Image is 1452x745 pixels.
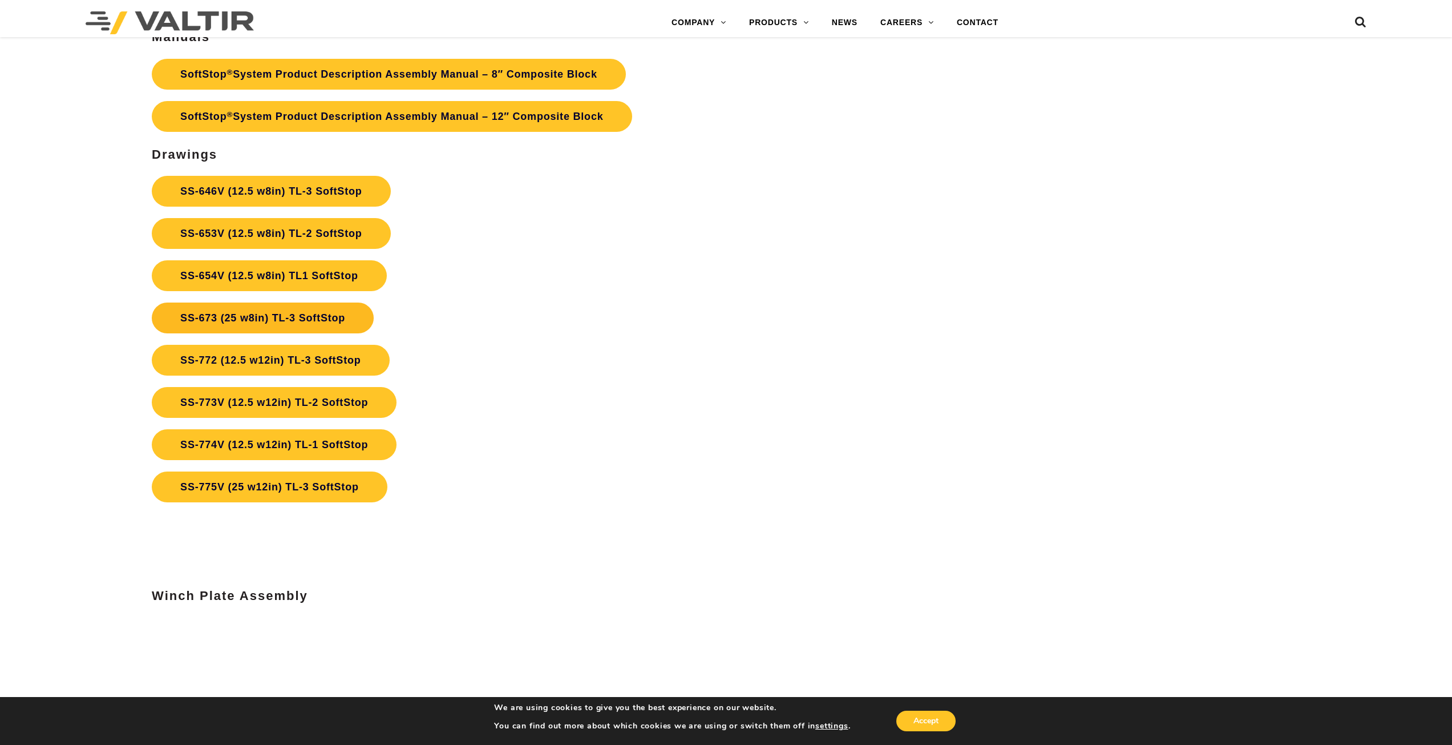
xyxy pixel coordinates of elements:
a: SS-653V (12.5 w8in) TL-2 SoftStop [152,218,390,249]
a: SS-772 (12.5 w12in) TL-3 SoftStop [152,345,389,376]
strong: Winch Plate Assembly [152,589,308,603]
img: Valtir [86,11,254,34]
a: SS-646V (12.5 w8in) TL-3 SoftStop [152,176,390,207]
a: CONTACT [945,11,1010,34]
a: NEWS [820,11,869,34]
a: SS-654V (12.5 w8in) TL1 SoftStop [152,260,387,291]
a: SS-775V (25 w12in) TL-3 SoftStop [152,472,387,502]
a: SS-773V (12.5 w12in) TL-2 SoftStop [152,387,397,418]
sup: ® [227,110,233,119]
button: Accept [896,711,956,731]
a: PRODUCTS [738,11,820,34]
a: SoftStop®System Product Description Assembly Manual – 12″ Composite Block [152,101,632,132]
p: We are using cookies to give you the best experience on our website. [494,703,850,713]
strong: Drawings [152,147,217,162]
button: settings [815,721,848,731]
a: SoftStop®System Product Description Assembly Manual – 8″ Composite Block [152,59,626,90]
p: You can find out more about which cookies we are using or switch them off in . [494,721,850,731]
a: SS-673 (25 w8in) TL-3 SoftStop [152,303,374,333]
sup: ® [227,68,233,76]
a: CAREERS [869,11,945,34]
a: COMPANY [660,11,738,34]
a: SS-774V (12.5 w12in) TL-1 SoftStop [152,429,397,460]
